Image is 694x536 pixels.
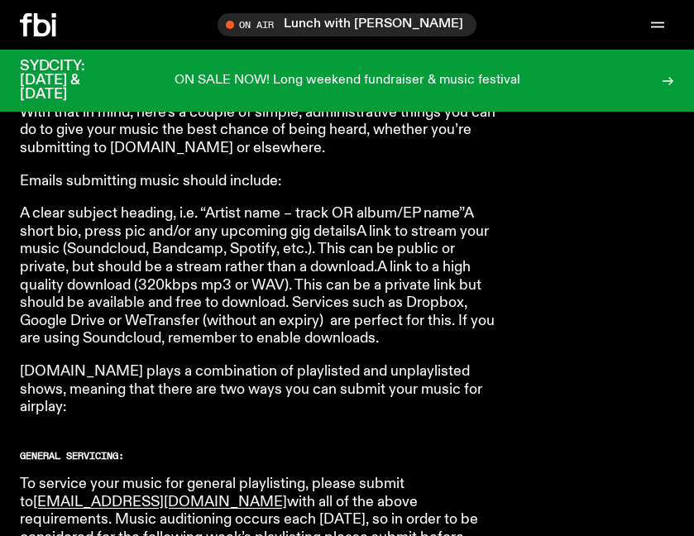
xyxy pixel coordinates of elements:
[218,13,476,36] button: On AirLunch with [PERSON_NAME]
[20,363,496,417] p: [DOMAIN_NAME] plays a combination of playlisted and unplaylisted shows, meaning that there are tw...
[175,74,520,89] p: ON SALE NOW! Long weekend fundraiser & music festival
[20,60,126,102] h3: SYDCITY: [DATE] & [DATE]
[20,173,496,191] p: Emails submitting music should include:
[20,449,124,462] strong: GENERAL SERVICING:
[20,69,496,158] p: Submitting your music to radio properly is all about removing any barriers that could potentially...
[20,205,496,348] p: A clear subject heading, i.e. “Artist name – track OR album/EP name”A short bio, press pic and/or...
[33,495,287,510] a: [EMAIL_ADDRESS][DOMAIN_NAME]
